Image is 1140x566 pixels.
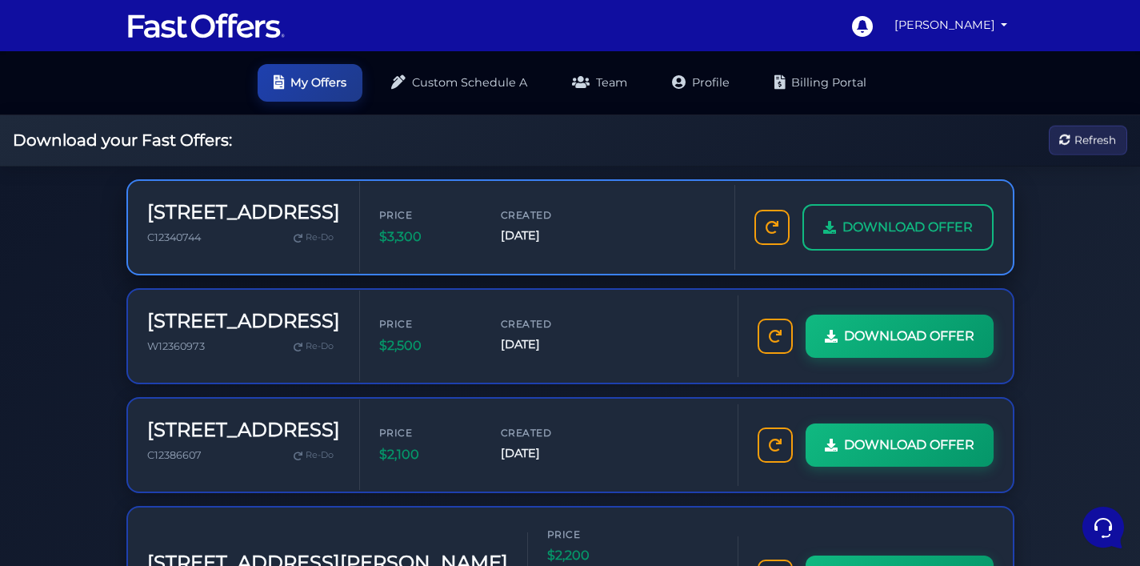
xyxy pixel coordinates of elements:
[806,315,994,358] a: DOWNLOAD OFFER
[13,419,111,456] button: Home
[1079,504,1127,552] iframe: Customerly Messenger Launcher
[379,335,475,356] span: $2,500
[26,289,109,302] span: Find an Answer
[147,231,201,243] span: C12340744
[67,177,254,193] span: Fast Offers
[1074,131,1116,149] span: Refresh
[67,115,254,131] span: Fast Offers Support
[806,423,994,467] a: DOWNLOAD OFFER
[501,444,597,463] span: [DATE]
[547,527,643,542] span: Price
[67,134,254,151] p: fantastic! let me know if theres ever any issues.
[379,207,475,223] span: Price
[379,444,475,465] span: $2,100
[147,419,340,442] h3: [STREET_ADDRESS]
[379,227,475,247] span: $3,300
[147,449,202,461] span: C12386607
[1049,126,1127,155] button: Refresh
[842,217,973,238] span: DOWNLOAD OFFER
[802,204,994,251] a: DOWNLOAD OFFER
[501,316,597,331] span: Created
[379,316,475,331] span: Price
[26,90,130,102] span: Your Conversations
[26,185,46,204] img: dark
[209,419,307,456] button: Help
[547,545,643,566] span: $2,200
[19,109,301,157] a: Fast Offers Supportfantastic! let me know if theres ever any issues.[DATE]
[501,335,597,354] span: [DATE]
[263,115,294,130] p: [DATE]
[844,326,974,347] span: DOWNLOAD OFFER
[111,419,210,456] button: Messages
[888,10,1014,41] a: [PERSON_NAME]
[656,64,746,102] a: Profile
[306,231,334,245] span: Re-Do
[138,441,183,456] p: Messages
[67,196,254,212] p: You: 🖼 Image
[38,185,57,204] img: dark
[501,207,597,223] span: Created
[258,64,362,102] a: My Offers
[36,323,262,339] input: Search for an Article...
[287,227,340,248] a: Re-Do
[258,90,294,102] a: See all
[115,235,224,247] span: Start a Conversation
[248,441,269,456] p: Help
[19,171,301,219] a: Fast OffersYou:🖼 Image[DATE]
[263,177,294,191] p: [DATE]
[375,64,543,102] a: Custom Schedule A
[758,64,882,102] a: Billing Portal
[501,425,597,440] span: Created
[13,130,232,150] h2: Download your Fast Offers:
[287,336,340,357] a: Re-Do
[501,227,597,245] span: [DATE]
[13,13,269,64] h2: Hello [PERSON_NAME] 👋
[379,425,475,440] span: Price
[147,310,340,333] h3: [STREET_ADDRESS]
[556,64,643,102] a: Team
[306,448,334,463] span: Re-Do
[287,445,340,466] a: Re-Do
[844,435,974,456] span: DOWNLOAD OFFER
[26,117,58,149] img: dark
[306,339,334,354] span: Re-Do
[199,289,294,302] a: Open Help Center
[147,340,205,352] span: W12360973
[26,225,294,257] button: Start a Conversation
[147,201,340,224] h3: [STREET_ADDRESS]
[48,441,75,456] p: Home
